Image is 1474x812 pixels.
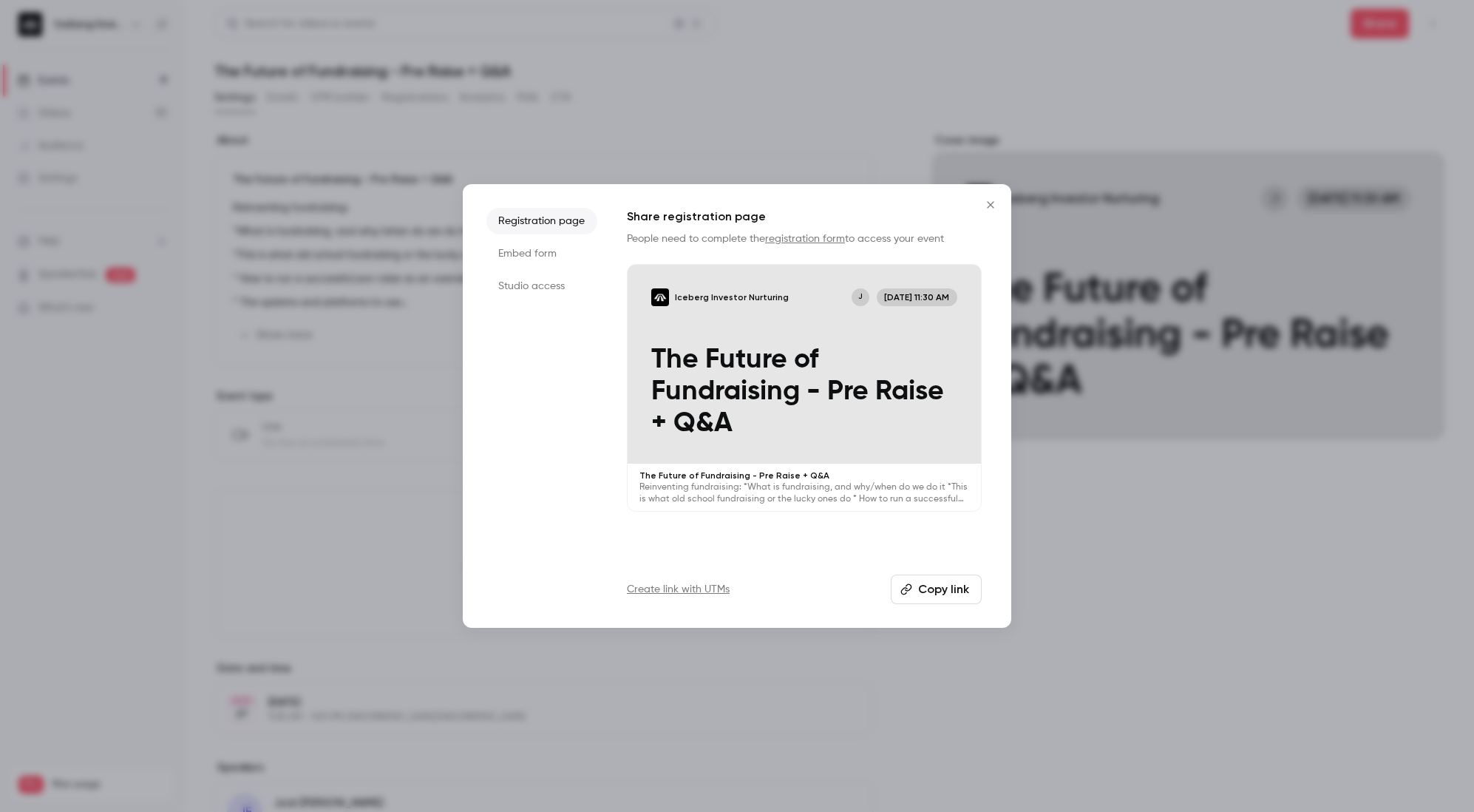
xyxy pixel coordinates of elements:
p: The Future of Fundraising - Pre Raise + Q&A [639,470,969,481]
h1: Share registration page [627,208,982,226]
p: Reinventing fundraising: *What is fundraising, and why/when do we do it *This is what old school ... [639,481,969,505]
a: The Future of Fundraising - Pre Raise + Q&AIceberg Investor NurturingJ[DATE] 11:30 AMThe Future o... [627,264,982,512]
li: Embed form [486,240,597,267]
button: Close [976,190,1005,220]
a: Create link with UTMs [627,582,730,597]
a: registration form [765,234,845,244]
li: Studio access [486,273,597,300]
button: Copy link [891,575,982,604]
p: People need to complete the to access your event [627,231,982,246]
img: The Future of Fundraising - Pre Raise + Q&A [651,288,669,306]
div: J [850,287,871,308]
p: The Future of Fundraising - Pre Raise + Q&A [651,344,957,440]
li: Registration page [486,208,597,234]
span: [DATE] 11:30 AM [877,288,957,306]
p: Iceberg Investor Nurturing [675,291,789,303]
